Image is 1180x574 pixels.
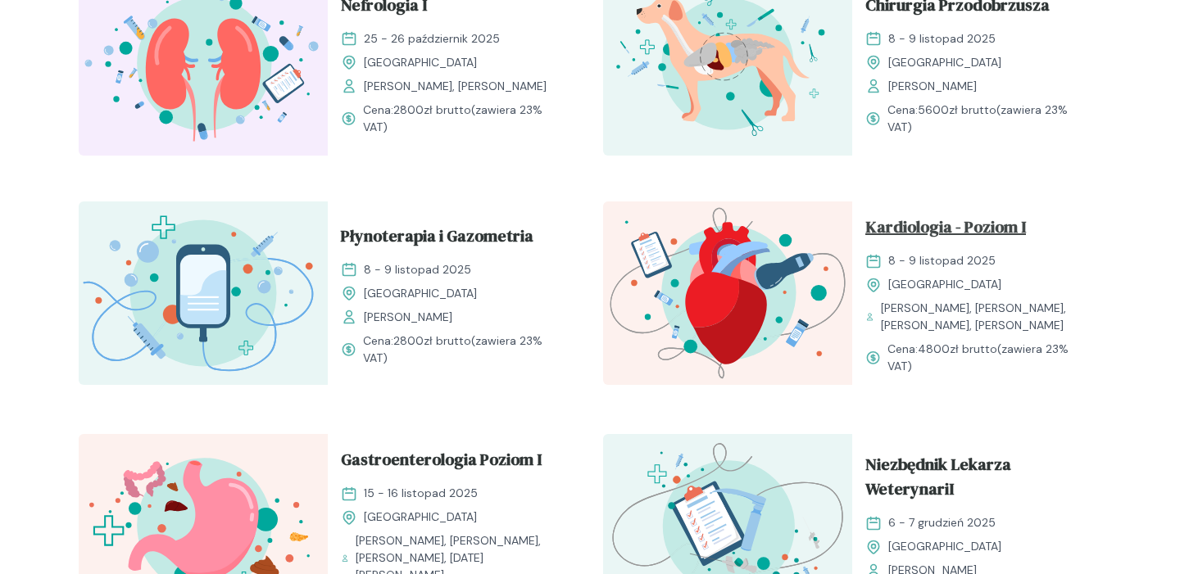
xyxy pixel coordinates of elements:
[865,215,1026,246] span: Kardiologia - Poziom I
[364,54,477,71] span: [GEOGRAPHIC_DATA]
[363,332,564,367] span: Cena: (zawiera 23% VAT)
[888,78,977,95] span: [PERSON_NAME]
[393,333,471,348] span: 2800 zł brutto
[79,201,328,385] img: Zpay8B5LeNNTxNg0_P%C5%82ynoterapia_T.svg
[364,30,500,47] span: 25 - 26 październik 2025
[363,102,564,136] span: Cena: (zawiera 23% VAT)
[888,514,996,531] span: 6 - 7 grudzień 2025
[888,30,996,47] span: 8 - 9 listopad 2025
[603,201,852,385] img: ZpbGfh5LeNNTxNm4_KardioI_T.svg
[341,224,564,255] a: Płynoterapia i Gazometria
[364,309,452,326] span: [PERSON_NAME]
[865,452,1088,508] a: Niezbędnik Lekarza WeterynariI
[364,261,471,278] span: 8 - 9 listopad 2025
[887,102,1088,136] span: Cena: (zawiera 23% VAT)
[918,341,997,356] span: 4800 zł brutto
[888,276,1001,293] span: [GEOGRAPHIC_DATA]
[364,485,478,502] span: 15 - 16 listopad 2025
[881,300,1088,334] span: [PERSON_NAME], [PERSON_NAME], [PERSON_NAME], [PERSON_NAME]
[865,215,1088,246] a: Kardiologia - Poziom I
[364,78,547,95] span: [PERSON_NAME], [PERSON_NAME]
[888,54,1001,71] span: [GEOGRAPHIC_DATA]
[888,252,996,269] span: 8 - 9 listopad 2025
[888,538,1001,555] span: [GEOGRAPHIC_DATA]
[887,341,1088,375] span: Cena: (zawiera 23% VAT)
[364,285,477,302] span: [GEOGRAPHIC_DATA]
[341,447,542,478] span: Gastroenterologia Poziom I
[364,508,477,526] span: [GEOGRAPHIC_DATA]
[918,102,996,117] span: 5600 zł brutto
[341,224,533,255] span: Płynoterapia i Gazometria
[393,102,471,117] span: 2800 zł brutto
[341,447,564,478] a: Gastroenterologia Poziom I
